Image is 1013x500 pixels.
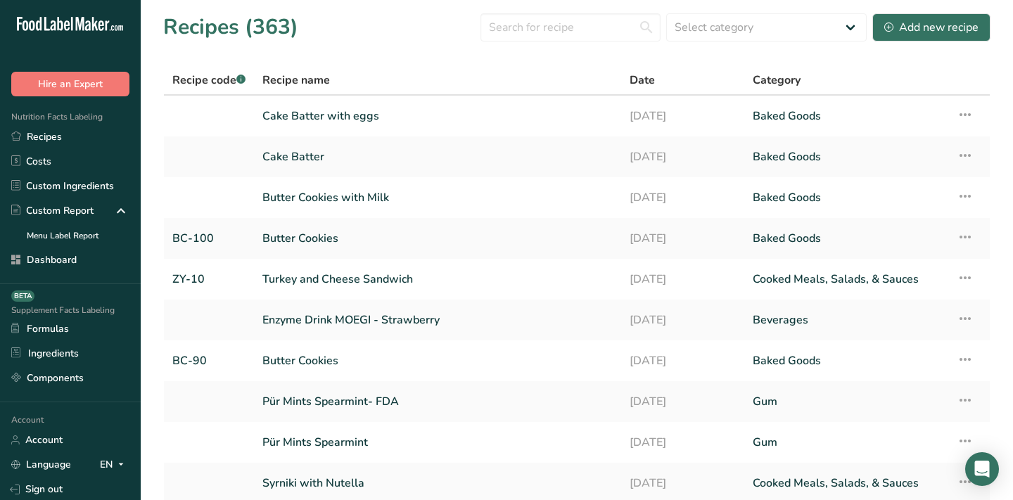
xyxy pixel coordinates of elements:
a: [DATE] [630,305,736,335]
a: Enzyme Drink MOEGI - Strawberry [262,305,613,335]
a: Pür Mints Spearmint [262,428,613,457]
a: [DATE] [630,387,736,416]
a: Turkey and Cheese Sandwich [262,264,613,294]
a: Cooked Meals, Salads, & Sauces [753,264,941,294]
input: Search for recipe [480,13,661,41]
a: Gum [753,428,941,457]
a: Butter Cookies [262,346,613,376]
a: Baked Goods [753,224,941,253]
button: Hire an Expert [11,72,129,96]
div: Open Intercom Messenger [965,452,999,486]
div: EN [100,456,129,473]
a: [DATE] [630,101,736,131]
a: [DATE] [630,428,736,457]
a: Gum [753,387,941,416]
a: Baked Goods [753,101,941,131]
div: BETA [11,290,34,302]
a: Baked Goods [753,183,941,212]
h1: Recipes (363) [163,11,298,43]
a: ZY-10 [172,264,246,294]
a: Pür Mints Spearmint- FDA [262,387,613,416]
span: Date [630,72,655,89]
a: [DATE] [630,142,736,172]
a: [DATE] [630,183,736,212]
a: BC-90 [172,346,246,376]
button: Add new recipe [872,13,990,41]
a: Beverages [753,305,941,335]
span: Recipe name [262,72,330,89]
div: Add new recipe [884,19,979,36]
a: Cake Batter [262,142,613,172]
a: [DATE] [630,346,736,376]
span: Recipe code [172,72,246,88]
a: Syrniki with Nutella [262,468,613,498]
a: Butter Cookies with Milk [262,183,613,212]
span: Category [753,72,801,89]
a: Language [11,452,71,477]
a: [DATE] [630,468,736,498]
a: Baked Goods [753,142,941,172]
a: Cooked Meals, Salads, & Sauces [753,468,941,498]
a: [DATE] [630,264,736,294]
a: Butter Cookies [262,224,613,253]
div: Custom Report [11,203,94,218]
a: Baked Goods [753,346,941,376]
a: BC-100 [172,224,246,253]
a: [DATE] [630,224,736,253]
a: Cake Batter with eggs [262,101,613,131]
